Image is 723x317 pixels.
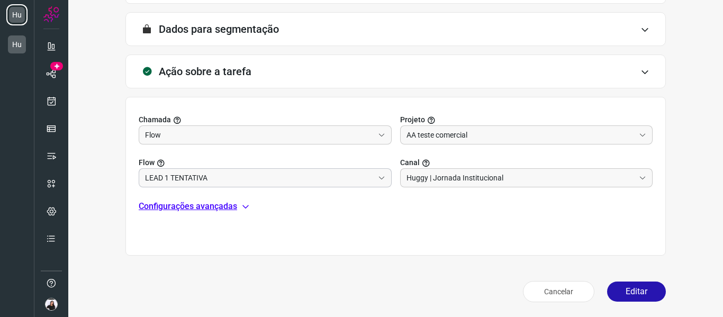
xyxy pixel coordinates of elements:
[406,126,635,144] input: Selecionar projeto
[159,65,251,78] h3: Ação sobre a tarefa
[6,34,28,55] li: Hu
[145,126,374,144] input: Selecionar projeto
[139,157,155,168] span: Flow
[6,4,28,25] li: Hu
[145,169,374,187] input: Você precisa criar/selecionar um Projeto.
[139,200,237,213] p: Configurações avançadas
[45,298,58,311] img: 662d8b14c1de322ee1c7fc7bf9a9ccae.jpeg
[406,169,635,187] input: Selecione um canal
[400,114,425,125] span: Projeto
[159,23,279,35] h3: Dados para segmentação
[607,282,666,302] button: Editar
[523,281,594,302] button: Cancelar
[139,114,171,125] span: Chamada
[43,6,59,22] img: Logo
[400,157,420,168] span: Canal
